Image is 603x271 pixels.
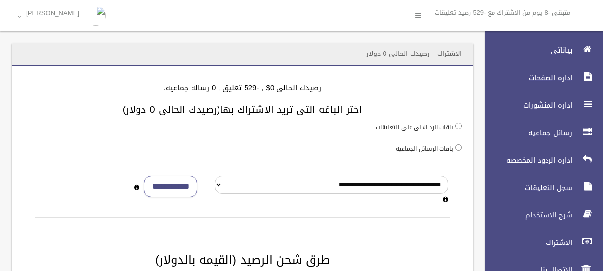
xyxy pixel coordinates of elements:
[477,210,575,220] span: شرح الاستخدام
[477,73,575,82] span: اداره الصفحات
[477,122,603,143] a: رسائل جماعيه
[477,94,603,116] a: اداره المنشورات
[477,67,603,88] a: اداره الصفحات
[477,149,603,171] a: اداره الردود المخصصه
[477,204,603,226] a: شرح الاستخدام
[477,238,575,247] span: الاشتراك
[477,183,575,192] span: سجل التعليقات
[24,104,462,115] h3: اختر الباقه التى تريد الاشتراك بها(رصيدك الحالى 0 دولار)
[477,232,603,253] a: الاشتراك
[24,84,462,92] h4: رصيدك الحالى 0$ , -529 تعليق , 0 رساله جماعيه.
[477,177,603,198] a: سجل التعليقات
[477,155,575,165] span: اداره الردود المخصصه
[396,143,453,154] label: باقات الرسائل الجماعيه
[376,122,453,133] label: باقات الرد الالى على التعليقات
[477,100,575,110] span: اداره المنشورات
[24,253,462,266] h2: طرق شحن الرصيد (القيمه بالدولار)
[26,9,79,17] p: [PERSON_NAME]
[477,45,575,55] span: بياناتى
[355,44,473,63] header: الاشتراك - رصيدك الحالى 0 دولار
[477,39,603,61] a: بياناتى
[477,128,575,137] span: رسائل جماعيه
